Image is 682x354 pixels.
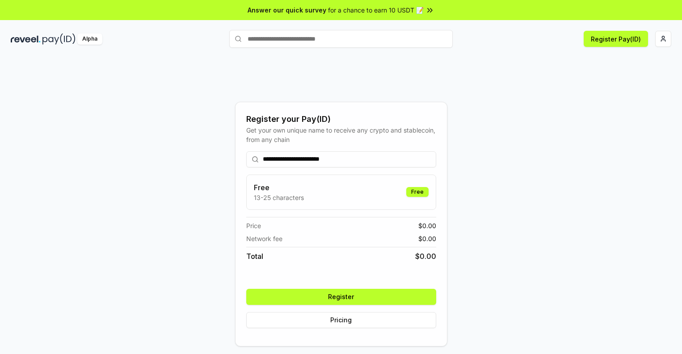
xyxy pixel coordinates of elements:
[248,5,326,15] span: Answer our quick survey
[415,251,436,262] span: $ 0.00
[584,31,648,47] button: Register Pay(ID)
[246,289,436,305] button: Register
[406,187,429,197] div: Free
[246,125,436,144] div: Get your own unique name to receive any crypto and stablecoin, from any chain
[246,113,436,125] div: Register your Pay(ID)
[418,234,436,243] span: $ 0.00
[418,221,436,230] span: $ 0.00
[77,33,102,45] div: Alpha
[254,193,304,202] p: 13-25 characters
[246,234,282,243] span: Network fee
[246,221,261,230] span: Price
[246,251,263,262] span: Total
[11,33,41,45] img: reveel_dark
[254,182,304,193] h3: Free
[246,312,436,328] button: Pricing
[328,5,424,15] span: for a chance to earn 10 USDT 📝
[42,33,76,45] img: pay_id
